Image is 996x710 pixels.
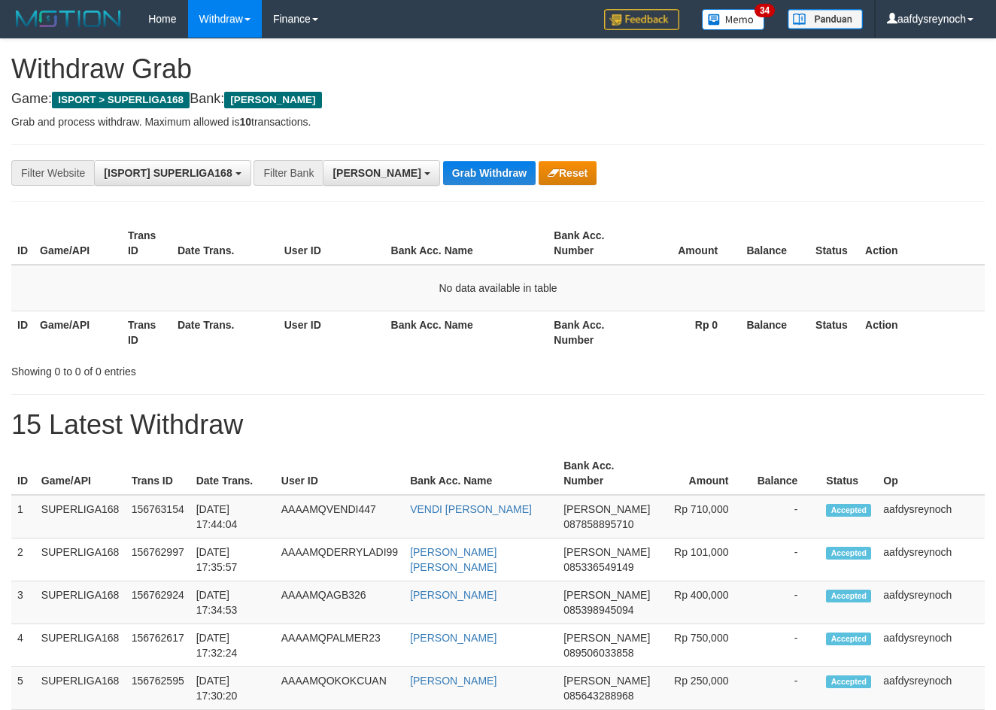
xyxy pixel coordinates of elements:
td: aafdysreynoch [877,495,985,539]
th: User ID [278,311,385,353]
th: Rp 0 [636,311,740,353]
span: Accepted [826,547,871,560]
td: Rp 250,000 [656,667,751,710]
button: [ISPORT] SUPERLIGA168 [94,160,251,186]
th: Action [859,222,985,265]
span: [PERSON_NAME] [563,503,650,515]
td: SUPERLIGA168 [35,495,126,539]
th: User ID [278,222,385,265]
span: [PERSON_NAME] [563,589,650,601]
th: Bank Acc. Name [385,311,548,353]
th: Game/API [34,311,122,353]
td: Rp 101,000 [656,539,751,581]
td: Rp 710,000 [656,495,751,539]
img: panduan.png [788,9,863,29]
td: AAAAMQDERRYLADI99 [275,539,404,581]
p: Grab and process withdraw. Maximum allowed is transactions. [11,114,985,129]
th: Date Trans. [172,311,278,353]
span: [ISPORT] SUPERLIGA168 [104,167,232,179]
th: Game/API [35,452,126,495]
td: - [751,539,820,581]
a: [PERSON_NAME] [410,632,496,644]
td: SUPERLIGA168 [35,539,126,581]
td: 156762997 [126,539,190,581]
td: AAAAMQPALMER23 [275,624,404,667]
span: [PERSON_NAME] [563,546,650,558]
span: Accepted [826,633,871,645]
span: ISPORT > SUPERLIGA168 [52,92,190,108]
span: Accepted [826,590,871,602]
a: [PERSON_NAME] [410,589,496,601]
th: Amount [636,222,740,265]
td: aafdysreynoch [877,624,985,667]
td: 2 [11,539,35,581]
td: 156762595 [126,667,190,710]
td: AAAAMQOKOKCUAN [275,667,404,710]
a: [PERSON_NAME] [410,675,496,687]
td: SUPERLIGA168 [35,581,126,624]
a: VENDI [PERSON_NAME] [410,503,532,515]
th: Bank Acc. Number [548,222,636,265]
div: Filter Bank [254,160,323,186]
td: aafdysreynoch [877,539,985,581]
td: AAAAMQAGB326 [275,581,404,624]
th: ID [11,222,34,265]
td: SUPERLIGA168 [35,624,126,667]
td: 4 [11,624,35,667]
img: Feedback.jpg [604,9,679,30]
span: Copy 085336549149 to clipboard [563,561,633,573]
td: 1 [11,495,35,539]
button: Reset [539,161,597,185]
th: Balance [751,452,820,495]
td: Rp 400,000 [656,581,751,624]
td: 156762617 [126,624,190,667]
th: Trans ID [122,311,172,353]
a: [PERSON_NAME] [PERSON_NAME] [410,546,496,573]
td: Rp 750,000 [656,624,751,667]
th: Trans ID [122,222,172,265]
span: [PERSON_NAME] [333,167,421,179]
span: Accepted [826,504,871,517]
th: User ID [275,452,404,495]
th: Bank Acc. Number [548,311,636,353]
img: Button%20Memo.svg [702,9,765,30]
strong: 10 [239,116,251,128]
td: - [751,667,820,710]
td: 156762924 [126,581,190,624]
th: Status [809,311,859,353]
th: Bank Acc. Number [557,452,656,495]
td: SUPERLIGA168 [35,667,126,710]
td: 156763154 [126,495,190,539]
span: Copy 089506033858 to clipboard [563,647,633,659]
td: aafdysreynoch [877,667,985,710]
th: Bank Acc. Name [385,222,548,265]
td: 5 [11,667,35,710]
td: [DATE] 17:32:24 [190,624,275,667]
th: Bank Acc. Name [404,452,557,495]
th: Amount [656,452,751,495]
th: Balance [740,222,809,265]
td: aafdysreynoch [877,581,985,624]
td: 3 [11,581,35,624]
img: MOTION_logo.png [11,8,126,30]
span: Copy 085398945094 to clipboard [563,604,633,616]
th: Op [877,452,985,495]
button: [PERSON_NAME] [323,160,439,186]
span: [PERSON_NAME] [224,92,321,108]
th: Date Trans. [190,452,275,495]
h1: 15 Latest Withdraw [11,410,985,440]
td: AAAAMQVENDI447 [275,495,404,539]
td: [DATE] 17:44:04 [190,495,275,539]
span: [PERSON_NAME] [563,675,650,687]
td: [DATE] 17:34:53 [190,581,275,624]
span: Copy 085643288968 to clipboard [563,690,633,702]
span: 34 [755,4,775,17]
td: - [751,495,820,539]
h4: Game: Bank: [11,92,985,107]
td: [DATE] 17:30:20 [190,667,275,710]
th: ID [11,311,34,353]
div: Showing 0 to 0 of 0 entries [11,358,404,379]
span: Copy 087858895710 to clipboard [563,518,633,530]
span: [PERSON_NAME] [563,632,650,644]
td: - [751,624,820,667]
